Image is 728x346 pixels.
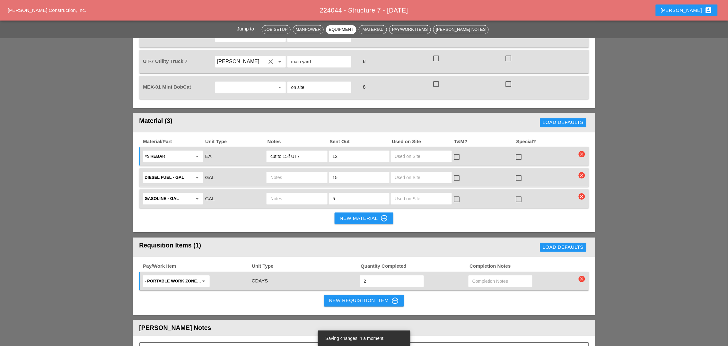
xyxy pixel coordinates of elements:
button: [PERSON_NAME] [656,4,718,16]
button: Pay/Work Items [389,25,431,34]
button: Manpower [293,25,324,34]
button: New Requisition Item [324,295,404,307]
span: 8 [360,84,368,90]
span: Notes [267,138,329,145]
span: UT-7 Utility Truck 7 [143,58,188,64]
div: [PERSON_NAME] [661,6,713,14]
span: GAL [205,196,215,201]
input: Notes [270,151,323,161]
i: clear [579,193,585,200]
i: arrow_drop_down [200,277,208,285]
i: clear [579,276,585,282]
i: clear [579,172,585,178]
span: GAL [205,175,215,180]
i: arrow_drop_down [193,174,201,181]
div: New Material [340,214,388,222]
button: Equipment [326,25,356,34]
span: 224044 - Structure 7 - [DATE] [320,7,408,14]
button: Job Setup [262,25,291,34]
input: #5 Rebar [145,151,192,161]
i: control_point [381,214,388,222]
span: Jump to : [237,26,259,31]
button: Load Defaults [540,243,586,252]
i: control_point [391,297,399,305]
input: Sent Out [333,151,386,161]
i: account_box [705,6,713,14]
span: T&M? [453,138,516,145]
span: Special? [516,138,578,145]
i: arrow_drop_down [276,58,284,65]
input: Used on Site [395,151,448,161]
span: EA [205,153,212,159]
input: Alex Miller [217,56,266,67]
span: Unit Type [251,263,360,270]
button: Load Defaults [540,118,586,127]
div: Pay/Work Items [392,26,428,33]
input: Notes [270,194,323,204]
span: Unit Type [205,138,267,145]
div: Job Setup [265,26,288,33]
input: Completion Notes [472,276,529,286]
input: Gasoline - GAL [145,194,192,204]
input: Sent Out [333,194,386,204]
input: Used on Site [395,172,448,183]
button: Material [359,25,387,34]
div: Manpower [296,26,321,33]
input: Used on Site [395,194,448,204]
i: clear [579,151,585,157]
div: [PERSON_NAME] Notes [436,26,486,33]
input: Equip. Notes [291,56,347,67]
input: - Portable Work Zone Camera [145,276,199,286]
input: Sent Out [333,172,386,183]
span: Quantity Completed [360,263,469,270]
span: Material/Part [143,138,205,145]
div: Equipment [329,26,354,33]
span: CDAYS [252,278,268,283]
input: Notes [270,172,323,183]
i: arrow_drop_down [193,152,201,160]
div: Load Defaults [543,244,583,251]
span: Used on Site [391,138,453,145]
span: Completion Notes [469,263,578,270]
div: Load Defaults [543,119,583,126]
div: Material [362,26,384,33]
div: Material (3) [139,116,355,129]
i: arrow_drop_down [193,195,201,203]
span: Sent Out [329,138,391,145]
input: Quantity Completed [364,276,420,286]
span: Pay/Work Item [143,263,251,270]
input: Equip. Notes [291,82,347,92]
button: New Material [335,212,393,224]
header: [PERSON_NAME] Notes [133,320,595,336]
div: New Requisition Item [329,297,399,305]
span: MEX-01 Mini BobCat [143,84,191,90]
i: arrow_drop_down [276,83,284,91]
input: Diesel Fuel - GAL [145,172,192,183]
i: clear [267,58,275,65]
div: Requisition Items (1) [139,241,370,254]
button: [PERSON_NAME] Notes [433,25,489,34]
a: [PERSON_NAME] Construction, Inc. [8,7,86,13]
span: 8 [360,58,368,64]
span: Saving changes in a moment. [326,336,385,341]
